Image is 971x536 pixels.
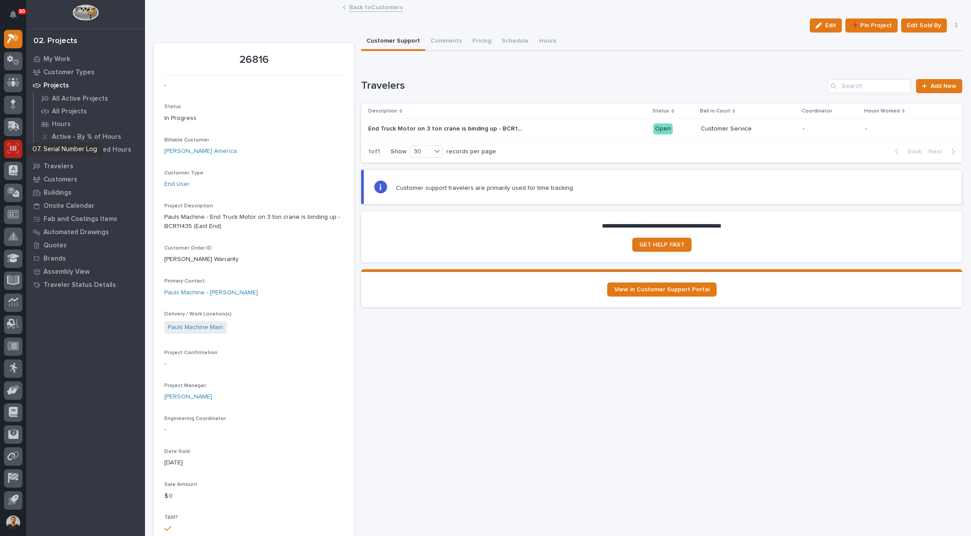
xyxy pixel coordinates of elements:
span: Date Sold [164,449,190,454]
p: Ball in Court [700,106,730,116]
p: Coordinator [802,106,832,116]
input: Search [827,79,911,93]
span: Billable Customer [164,138,209,143]
p: Automated Drawings [43,228,109,236]
span: Add New [931,83,957,89]
span: GET HELP FAST [639,242,685,248]
p: $ 0 [164,492,344,501]
span: Project Manager [164,383,206,388]
p: Customers [43,176,77,184]
p: Show [391,148,406,156]
span: Project Description [164,203,213,209]
a: [PERSON_NAME] America [164,147,237,156]
p: End Truck Motor on 3 ton crane is binding up - BCR11435 (East End) [368,123,524,133]
span: Next [928,148,948,156]
p: [PERSON_NAME] Warranty [164,255,344,264]
a: Hours [34,118,145,130]
span: Status [164,104,181,109]
p: Assembly View [43,268,90,276]
p: 26816 [164,54,344,66]
p: My Work [43,55,70,63]
a: All Projects [34,105,145,117]
a: Traveler Status Details [26,278,145,291]
h1: Travelers [361,80,824,92]
p: Customer support travelers are primarily used for time tracking. [396,184,574,192]
span: Edit [825,22,836,29]
a: Buildings [26,186,145,199]
a: Active - By % of Hours [34,130,145,143]
button: 📌 Pin Project [845,18,898,33]
p: - [164,425,344,435]
span: Primary Contact [164,279,205,284]
p: - [803,125,858,133]
tr: End Truck Motor on 3 ton crane is binding up - BCR11435 (East End)End Truck Motor on 3 ton crane ... [361,119,962,139]
a: Customer Types [26,65,145,79]
div: Open [653,123,673,134]
img: Workspace Logo [72,4,98,21]
a: Assembly View [26,265,145,278]
a: Pauls Machine - [PERSON_NAME] [164,288,258,297]
button: Customer Support [361,33,425,51]
p: Projects [43,82,69,90]
a: Pauls Machine Main [168,323,223,332]
button: Hours [534,33,562,51]
div: Notifications90 [11,11,22,25]
a: Projects [26,79,145,92]
p: Hours [52,120,71,128]
button: Back [888,148,925,156]
p: Hours Worked [864,106,900,116]
p: Status [652,106,669,116]
button: Pricing [467,33,496,51]
p: Travelers [43,163,73,170]
p: 90 [19,8,25,14]
a: Fab and Coatings Items [26,212,145,225]
a: Add New [916,79,962,93]
span: Project Confirmation [164,350,217,355]
a: View in Customer Support Portal [607,282,717,297]
button: users-avatar [4,513,22,532]
a: All Active Projects [34,92,145,105]
p: Traveler Status Details [43,281,116,289]
span: 📌 Pin Project [851,20,892,31]
span: Customer Order ID [164,246,212,251]
span: View in Customer Support Portal [614,286,710,293]
a: Travelers [26,159,145,173]
a: [PERSON_NAME] [164,392,212,402]
a: Brands [26,252,145,265]
p: - [164,81,344,90]
button: Notifications [4,5,22,24]
button: Edit Sold By [901,18,947,33]
p: All Projects [52,108,87,116]
span: Back [902,148,921,156]
p: Brands [43,255,66,263]
p: Onsite Calendar [43,202,94,210]
p: Active - By Quoted Hours [52,146,131,154]
span: Delivery / Work Location(s) [164,311,232,317]
a: Customers [26,173,145,186]
p: Fab and Coatings Items [43,215,117,223]
a: End User [164,180,190,189]
span: T&M? [164,515,178,520]
a: My Work [26,52,145,65]
p: Description [368,106,397,116]
span: Customer Type [164,170,203,176]
p: - [865,123,869,133]
a: Onsite Calendar [26,199,145,212]
p: All Active Projects [52,95,108,103]
p: Customer Types [43,69,94,76]
span: Engineering Coordinator [164,416,226,421]
p: - [164,359,344,369]
button: Edit [810,18,842,33]
span: Sale Amount [164,482,197,487]
a: Automated Drawings [26,225,145,239]
button: Comments [425,33,467,51]
p: Active - By % of Hours [52,133,121,141]
a: GET HELP FAST [632,238,692,252]
p: Quotes [43,242,67,250]
p: Pauls Machine - End Truck Motor on 3 ton crane is binding up - BCR11435 (East End) [164,213,344,231]
p: Buildings [43,189,72,197]
button: Schedule [496,33,534,51]
a: Active - By Quoted Hours [34,143,145,156]
p: In Progress [164,114,344,123]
